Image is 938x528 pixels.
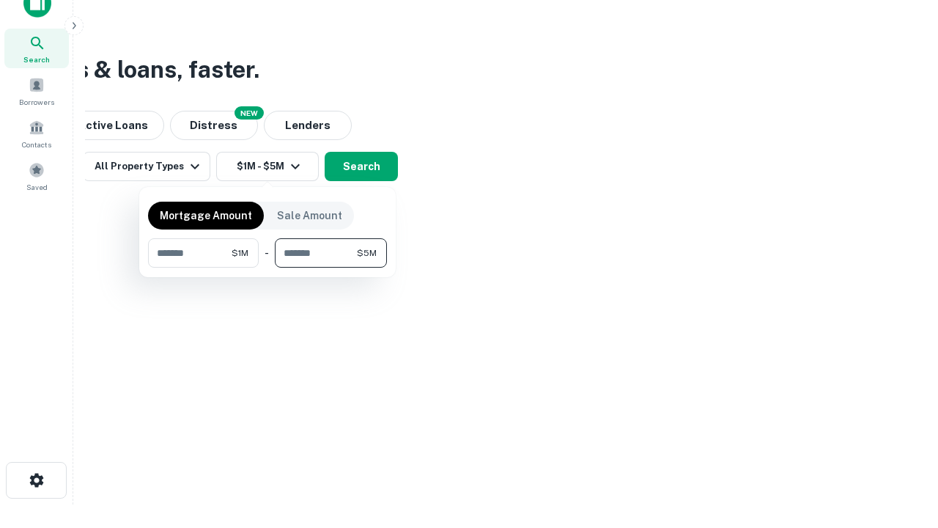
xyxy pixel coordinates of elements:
[160,208,252,224] p: Mortgage Amount
[232,246,248,260] span: $1M
[357,246,377,260] span: $5M
[277,208,342,224] p: Sale Amount
[865,411,938,481] iframe: Chat Widget
[265,238,269,268] div: -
